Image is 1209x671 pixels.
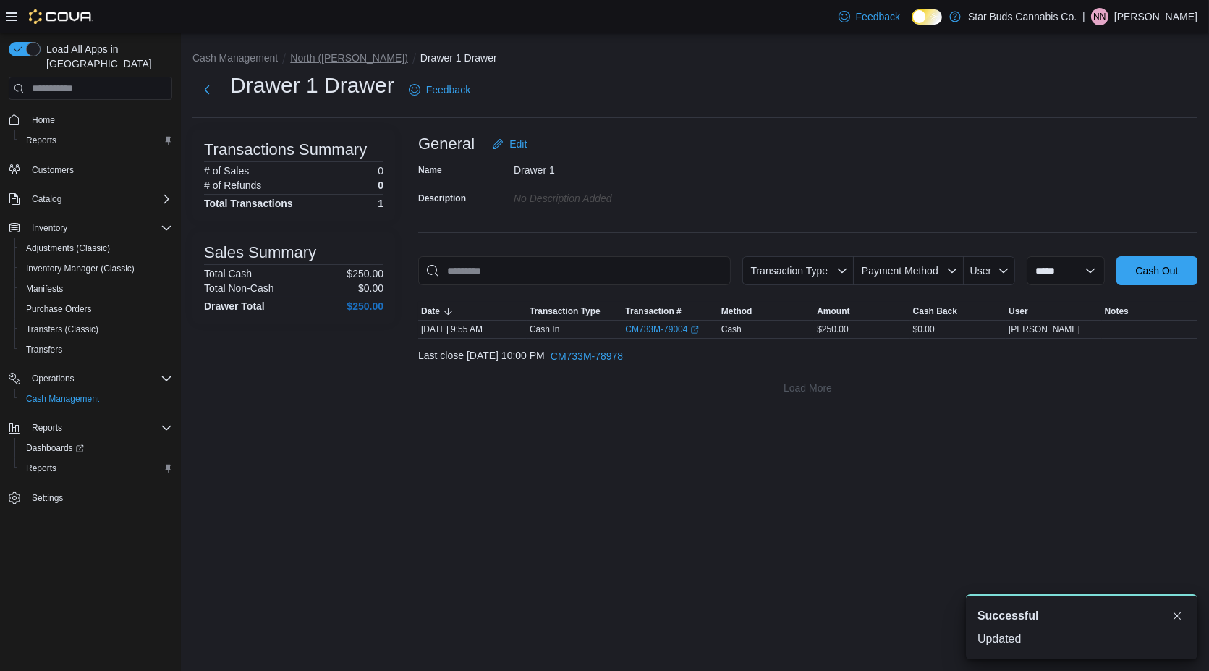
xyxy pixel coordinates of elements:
span: Dashboards [26,442,84,454]
button: Inventory Manager (Classic) [14,258,178,279]
nav: Complex example [9,103,172,546]
span: Transfers (Classic) [20,321,172,338]
a: Home [26,111,61,129]
span: Cash Out [1135,263,1178,278]
button: Cash Back [910,303,1006,320]
span: Date [421,305,440,317]
div: Updated [977,630,1186,648]
span: $250.00 [817,324,848,335]
h4: Drawer Total [204,300,265,312]
span: Operations [26,370,172,387]
button: Reports [3,418,178,438]
p: $0.00 [358,282,383,294]
a: Dashboards [14,438,178,458]
button: User [1006,303,1101,320]
h3: General [418,135,475,153]
span: Inventory Manager (Classic) [20,260,172,277]
button: Payment Method [854,256,964,285]
span: Inventory [32,222,67,234]
input: This is a search bar. As you type, the results lower in the page will automatically filter. [418,256,731,285]
span: [PERSON_NAME] [1009,324,1080,335]
span: Feedback [856,9,900,24]
button: Inventory [3,218,178,238]
a: Feedback [833,2,906,31]
button: Cash Management [14,389,178,409]
span: Payment Method [862,265,938,277]
span: Transfers [26,344,62,355]
span: Load More [784,381,832,395]
a: Inventory Manager (Classic) [20,260,140,277]
span: Reports [20,132,172,149]
button: Adjustments (Classic) [14,238,178,258]
span: Transfers (Classic) [26,324,98,335]
a: Feedback [403,75,476,104]
span: Adjustments (Classic) [20,240,172,257]
button: Reports [14,130,178,151]
span: Manifests [20,280,172,297]
button: Drawer 1 Drawer [420,52,497,64]
button: Manifests [14,279,178,299]
a: Purchase Orders [20,300,98,318]
span: Cash [721,324,742,335]
span: Successful [977,607,1038,625]
div: [DATE] 9:55 AM [418,321,527,338]
span: Transaction # [625,305,681,317]
button: Cash Out [1116,256,1197,285]
a: Reports [20,132,62,149]
span: Cash Back [913,305,957,317]
a: Customers [26,161,80,179]
a: Settings [26,489,69,507]
button: Operations [26,370,80,387]
h4: $250.00 [347,300,383,312]
span: Home [26,110,172,128]
button: Amount [814,303,909,320]
button: Method [718,303,814,320]
button: Transfers (Classic) [14,319,178,339]
button: Reports [14,458,178,478]
button: Transaction # [622,303,718,320]
span: Inventory [26,219,172,237]
span: Home [32,114,55,126]
span: Transfers [20,341,172,358]
button: Home [3,109,178,130]
span: Dashboards [20,439,172,457]
h3: Transactions Summary [204,141,367,159]
span: Customers [32,164,74,176]
h6: # of Refunds [204,180,261,191]
span: Method [721,305,752,317]
button: Edit [486,130,533,159]
a: Transfers (Classic) [20,321,104,338]
h6: Total Cash [204,268,252,279]
div: Notification [977,607,1186,625]
span: Cash Management [20,390,172,408]
span: Operations [32,373,75,384]
button: Customers [3,159,178,180]
span: Purchase Orders [20,300,172,318]
button: Catalog [26,190,67,208]
span: Purchase Orders [26,303,92,315]
span: Reports [26,419,172,436]
p: Cash In [530,324,559,335]
span: CM733M-78978 [551,349,623,363]
button: Purchase Orders [14,299,178,319]
button: Load More [418,374,1197,402]
a: Dashboards [20,439,90,457]
span: Reports [26,463,56,474]
button: Date [418,303,527,320]
a: Cash Management [20,390,105,408]
span: User [970,265,992,277]
a: Manifests [20,280,69,297]
button: North ([PERSON_NAME]) [290,52,408,64]
span: Customers [26,161,172,179]
span: Transaction Type [750,265,828,277]
button: User [964,256,1015,285]
a: Reports [20,460,62,477]
p: | [1082,8,1085,25]
img: Cova [29,9,93,24]
h4: Total Transactions [204,198,293,209]
label: Name [418,164,442,176]
a: Transfers [20,341,68,358]
a: Adjustments (Classic) [20,240,116,257]
span: Load All Apps in [GEOGRAPHIC_DATA] [41,42,172,71]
